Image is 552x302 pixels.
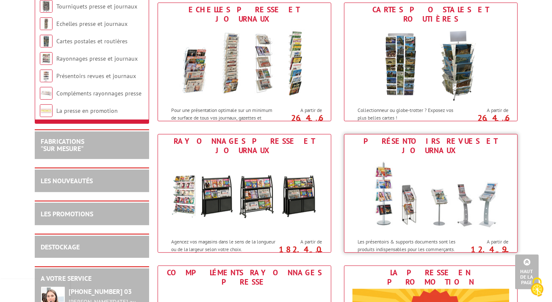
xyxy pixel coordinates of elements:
[358,106,463,121] p: Collectionneur ou globe-trotter ? Exposez vos plus belles cartes !
[347,137,515,155] div: Présentoirs revues et journaux
[344,134,518,253] a: Présentoirs revues et journaux Présentoirs revues et journaux Les présentoirs & supports document...
[160,5,329,24] div: Echelles presse et journaux
[40,104,53,117] img: La presse en promotion
[465,238,508,245] span: A partir de
[40,70,53,82] img: Présentoirs revues et journaux
[352,157,509,234] img: Présentoirs revues et journaux
[275,115,322,126] p: 26.46 €
[41,137,85,153] a: FABRICATIONS"Sur Mesure"
[40,35,53,48] img: Cartes postales et routières
[69,287,132,296] strong: [PHONE_NUMBER] 03
[358,238,463,252] p: Les présentoirs & supports documents sont les produits indispensables pour les commerçants.
[461,115,508,126] p: 26.46 €
[40,17,53,30] img: Echelles presse et journaux
[172,238,277,252] p: Agencez vos magasins dans le sens de la longueur ou de la largeur selon votre choix.
[57,55,138,62] a: Rayonnages presse et journaux
[160,268,329,287] div: Compléments rayonnages presse
[275,247,322,257] p: 182.40 €
[316,249,322,257] sup: HT
[41,243,80,251] a: DESTOCKAGE
[158,3,331,121] a: Echelles presse et journaux Echelles presse et journaux Pour une présentation optimale sur un min...
[166,157,323,234] img: Rayonnages presse et journaux
[172,106,277,128] p: Pour une présentation optimale sur un minimum de surface de tous vos journaux, gazettes et hebdos !
[502,118,508,125] sup: HT
[57,37,128,45] a: Cartes postales et routières
[57,89,142,97] a: Compléments rayonnages presse
[352,26,509,102] img: Cartes postales et routières
[347,268,515,287] div: La presse en promotion
[57,107,118,115] a: La presse en promotion
[166,26,323,102] img: Echelles presse et journaux
[347,5,515,24] div: Cartes postales et routières
[279,238,322,245] span: A partir de
[344,3,518,121] a: Cartes postales et routières Cartes postales et routières Collectionneur ou globe-trotter ? Expos...
[160,137,329,155] div: Rayonnages presse et journaux
[41,210,94,218] a: LES PROMOTIONS
[40,52,53,65] img: Rayonnages presse et journaux
[316,118,322,125] sup: HT
[515,254,539,289] a: Haut de la page
[57,3,138,10] a: Tourniquets presse et journaux
[527,277,548,298] img: Cookies (fenêtre modale)
[461,247,508,257] p: 12.49 €
[279,107,322,114] span: A partir de
[57,72,136,80] a: Présentoirs revues et journaux
[158,134,331,253] a: Rayonnages presse et journaux Rayonnages presse et journaux Agencez vos magasins dans le sens de ...
[40,87,53,100] img: Compléments rayonnages presse
[522,273,552,302] button: Cookies (fenêtre modale)
[465,107,508,114] span: A partir de
[41,176,93,185] a: LES NOUVEAUTÉS
[41,275,143,282] h2: A votre service
[57,20,128,28] a: Echelles presse et journaux
[502,249,508,257] sup: HT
